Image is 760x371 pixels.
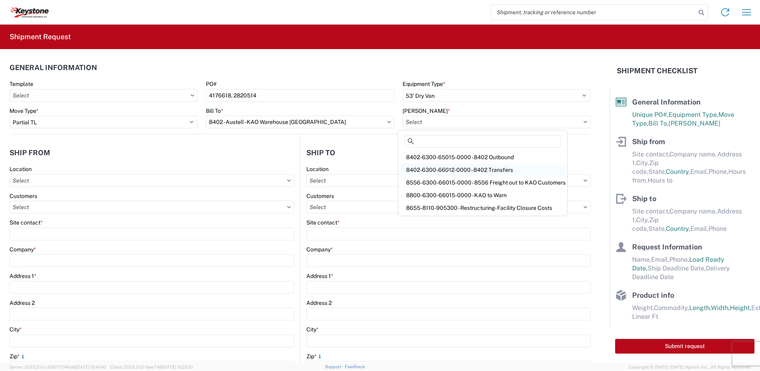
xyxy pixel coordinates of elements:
[9,149,50,157] h2: Ship from
[306,246,333,253] label: Company
[162,365,193,369] span: [DATE] 10:25:10
[306,353,323,360] label: Zip
[9,246,36,253] label: Company
[403,107,450,114] label: [PERSON_NAME]
[306,219,340,226] label: Site contact
[9,219,43,226] label: Site contact
[9,80,33,88] label: Template
[9,201,294,213] input: Select
[654,304,689,312] span: Commodity,
[730,304,751,312] span: Height,
[110,365,193,369] span: Client: 2025.21.0-faee749
[632,243,702,251] span: Request Information
[9,89,198,102] input: Select
[306,201,591,213] input: Select
[403,80,445,88] label: Equipment Type
[669,207,717,215] span: Company name,
[632,111,669,118] span: Unique PO#,
[9,174,294,187] input: Select
[651,256,669,263] span: Email,
[345,364,365,369] a: Feedback
[669,120,720,127] span: [PERSON_NAME]
[306,272,333,280] label: Address 1
[711,304,730,312] span: Width,
[632,207,669,215] span: Site contact,
[306,149,335,157] h2: Ship to
[400,151,566,164] div: 8402-6300-65015-0000 - 8402 Outbound
[9,107,39,114] label: Move Type
[9,299,35,306] label: Address 2
[636,216,649,224] span: City,
[306,299,332,306] label: Address 2
[617,66,697,76] h2: Shipment Checklist
[632,137,665,146] span: Ship from
[690,225,709,232] span: Email,
[666,225,690,232] span: Country,
[690,168,709,175] span: Email,
[632,194,656,203] span: Ship to
[9,326,22,333] label: City
[403,116,591,128] input: Select
[636,159,649,167] span: City,
[666,168,690,175] span: Country,
[491,5,696,20] input: Shipment, tracking or reference number
[648,177,673,184] span: Hours to
[669,256,689,263] span: Phone,
[669,150,717,158] span: Company name,
[632,304,654,312] span: Weight,
[9,365,106,369] span: Server: 2025.21.0-c63077040a8
[648,168,666,175] span: State,
[306,192,334,200] label: Customers
[689,304,711,312] span: Length,
[669,111,718,118] span: Equipment Type,
[306,174,591,187] input: Select
[632,256,651,263] span: Name,
[206,107,223,114] label: Bill To
[400,202,566,214] div: 8655-8110-905300 - Restructuring- Facility Closure Costs
[629,363,750,371] span: Copyright © [DATE]-[DATE] Agistix Inc., All Rights Reserved
[400,176,566,189] div: 8556-6300-66015-0000 - 8556 Freight out to KAO Customers
[9,32,71,42] h2: Shipment Request
[400,164,566,176] div: 8402-6300-66012-0000 - 8402 Transfers
[648,264,706,272] span: Ship Deadline Date,
[709,225,727,232] span: Phone
[206,80,217,88] label: PO#
[709,168,728,175] span: Phone,
[615,339,754,354] button: Submit request
[9,166,32,173] label: Location
[9,192,37,200] label: Customers
[9,272,36,280] label: Address 1
[632,291,674,299] span: Product info
[306,166,329,173] label: Location
[648,225,666,232] span: State,
[400,189,566,202] div: 8800-6300-66015-0000 - KAO to Warn
[648,120,669,127] span: Bill To,
[9,64,97,72] h2: General Information
[632,98,701,106] span: General Information
[325,364,345,369] a: Support
[306,326,319,333] label: City
[76,365,106,369] span: [DATE] 10:41:40
[632,150,669,158] span: Site contact,
[9,353,26,360] label: Zip
[206,116,394,128] input: Select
